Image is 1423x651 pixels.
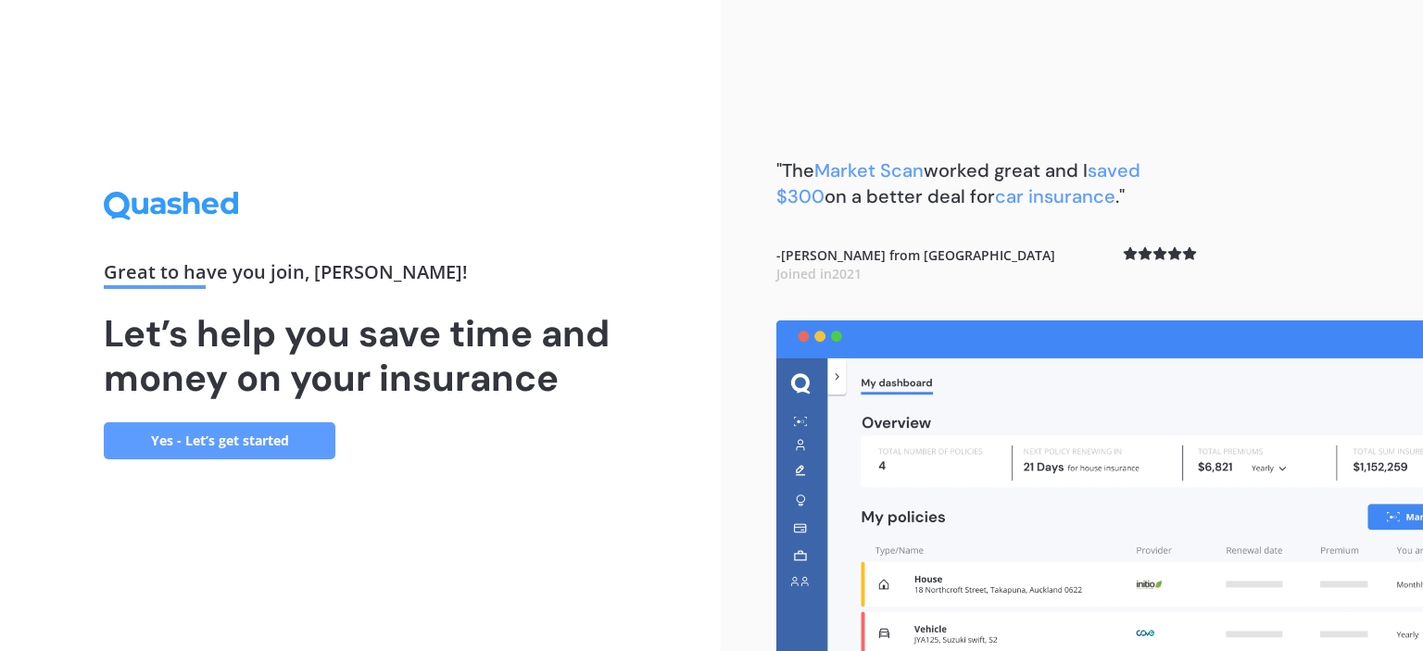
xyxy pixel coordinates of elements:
span: Joined in 2021 [776,265,862,282]
div: Great to have you join , [PERSON_NAME] ! [104,263,617,289]
span: saved $300 [776,158,1140,208]
b: "The worked great and I on a better deal for ." [776,158,1140,208]
a: Yes - Let’s get started [104,422,335,459]
b: - [PERSON_NAME] from [GEOGRAPHIC_DATA] [776,246,1055,282]
img: dashboard.webp [776,320,1423,651]
span: car insurance [995,184,1115,208]
span: Market Scan [814,158,924,182]
h1: Let’s help you save time and money on your insurance [104,311,617,400]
